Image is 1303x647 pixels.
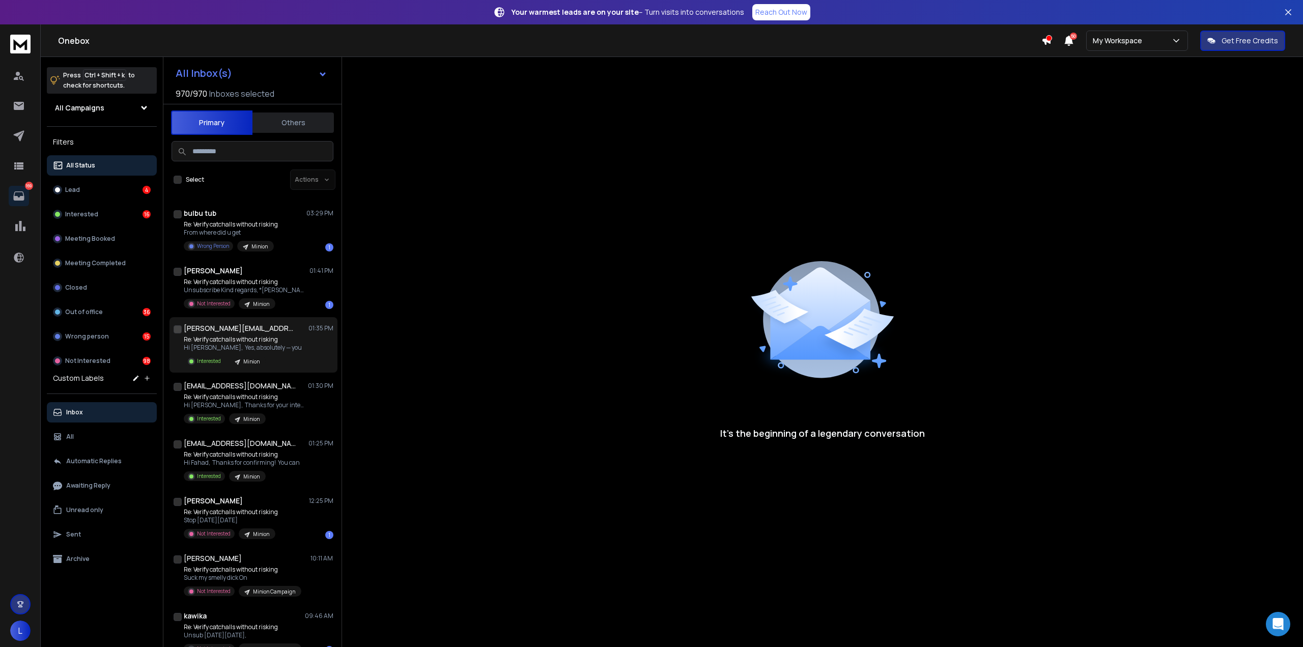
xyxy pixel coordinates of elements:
p: Suck my smelly dick On [184,574,301,582]
p: Lead [65,186,80,194]
button: Lead4 [47,180,157,200]
button: All [47,427,157,447]
p: Archive [66,555,90,563]
p: Not Interested [197,530,231,538]
label: Select [186,176,204,184]
p: 01:25 PM [308,439,333,447]
button: Meeting Completed [47,253,157,273]
p: 12:25 PM [309,497,333,505]
p: Closed [65,284,87,292]
p: Not Interested [65,357,110,365]
button: All Status [47,155,157,176]
p: Re: Verify catchalls without risking [184,451,300,459]
p: All Status [66,161,95,170]
button: Wrong person15 [47,326,157,347]
span: Ctrl + Shift + k [83,69,126,81]
div: 1 [325,243,333,251]
p: Unsubscribe Kind regards, *[PERSON_NAME] de [184,286,306,294]
p: Awaiting Reply [66,482,110,490]
p: Minion [243,358,260,365]
h3: Custom Labels [53,373,104,383]
button: Automatic Replies [47,451,157,471]
p: Hi Fahad, Thanks for confirming! You can [184,459,300,467]
p: Re: Verify catchalls without risking [184,278,306,286]
p: Hi [PERSON_NAME], Yes, absolutely — you [184,344,302,352]
h1: [PERSON_NAME] [184,496,243,506]
p: Re: Verify catchalls without risking [184,393,306,401]
div: 16 [143,210,151,218]
a: Reach Out Now [752,4,810,20]
p: Wrong person [65,332,109,341]
p: Re: Verify catchalls without risking [184,335,302,344]
button: Awaiting Reply [47,475,157,496]
img: logo [10,35,31,53]
p: Stop [DATE][DATE] [184,516,278,524]
p: Re: Verify catchalls without risking [184,566,301,574]
div: 4 [143,186,151,194]
h1: Onebox [58,35,1041,47]
button: All Inbox(s) [167,63,335,83]
p: Interested [197,357,221,365]
p: Hi [PERSON_NAME], Thanks for your interest! You [184,401,306,409]
button: Primary [171,110,252,135]
p: 01:30 PM [308,382,333,390]
div: 15 [143,332,151,341]
button: Out of office36 [47,302,157,322]
button: L [10,621,31,641]
p: 169 [25,182,33,190]
p: It’s the beginning of a legendary conversation [720,426,925,440]
p: Meeting Completed [65,259,126,267]
a: 169 [9,186,29,206]
button: Unread only [47,500,157,520]
button: Sent [47,524,157,545]
h1: [EMAIL_ADDRESS][DOMAIN_NAME] [184,381,296,391]
div: 1 [325,531,333,539]
button: Not Interested98 [47,351,157,371]
p: Minion [253,300,269,308]
p: Get Free Credits [1222,36,1278,46]
p: Not Interested [197,300,231,307]
button: Inbox [47,402,157,423]
button: Closed [47,277,157,298]
h3: Filters [47,135,157,149]
h1: [PERSON_NAME][EMAIL_ADDRESS][PERSON_NAME][DOMAIN_NAME] [184,323,296,333]
p: Minion [251,243,268,250]
p: Automatic Replies [66,457,122,465]
p: Inbox [66,408,83,416]
p: 03:29 PM [306,209,333,217]
p: Wrong Person [197,242,229,250]
p: 09:46 AM [305,612,333,620]
p: My Workspace [1093,36,1146,46]
h1: [PERSON_NAME] [184,266,243,276]
button: Others [252,111,334,134]
div: 1 [325,301,333,309]
p: Interested [197,415,221,423]
h1: bulbu tub [184,208,216,218]
strong: Your warmest leads are on your site [512,7,639,17]
button: Archive [47,549,157,569]
button: Interested16 [47,204,157,224]
p: Minion [243,415,260,423]
p: Re: Verify catchalls without risking [184,623,301,631]
p: Interested [197,472,221,480]
p: Out of office [65,308,103,316]
p: From where did u get [184,229,278,237]
h1: kawika [184,611,207,621]
p: Press to check for shortcuts. [63,70,135,91]
h3: Inboxes selected [209,88,274,100]
p: Minion Campaign [253,588,295,596]
button: All Campaigns [47,98,157,118]
p: Sent [66,530,81,539]
p: Not Interested [197,587,231,595]
p: 01:35 PM [308,324,333,332]
p: – Turn visits into conversations [512,7,744,17]
p: Unread only [66,506,103,514]
p: Reach Out Now [755,7,807,17]
button: Get Free Credits [1200,31,1285,51]
p: Re: Verify catchalls without risking [184,220,278,229]
button: Meeting Booked [47,229,157,249]
span: 970 / 970 [176,88,207,100]
p: Unsub [DATE][DATE], [184,631,301,639]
